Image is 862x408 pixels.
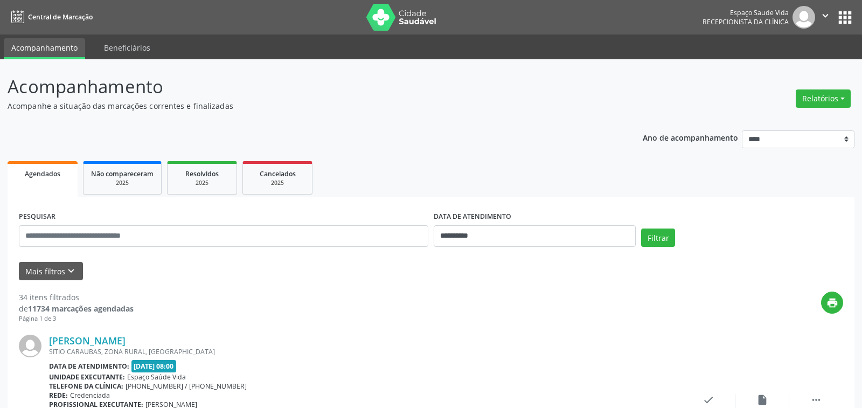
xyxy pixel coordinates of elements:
i: insert_drive_file [756,394,768,406]
div: Página 1 de 3 [19,314,134,323]
span: [DATE] 08:00 [131,360,177,372]
button: print [821,292,843,314]
button:  [815,6,836,29]
label: PESQUISAR [19,209,55,225]
span: Recepcionista da clínica [703,17,789,26]
strong: 11734 marcações agendadas [28,303,134,314]
button: Filtrar [641,229,675,247]
span: Resolvidos [185,169,219,178]
div: 34 itens filtrados [19,292,134,303]
p: Ano de acompanhamento [643,130,738,144]
b: Telefone da clínica: [49,382,123,391]
a: Beneficiários [96,38,158,57]
a: [PERSON_NAME] [49,335,126,347]
span: Espaço Saúde Vida [127,372,186,382]
b: Unidade executante: [49,372,125,382]
i: print [826,297,838,309]
div: SITIO CARAUBAS, ZONA RURAL, [GEOGRAPHIC_DATA] [49,347,682,356]
span: Central de Marcação [28,12,93,22]
b: Data de atendimento: [49,362,129,371]
a: Acompanhamento [4,38,85,59]
span: Credenciada [70,391,110,400]
span: Agendados [25,169,60,178]
div: de [19,303,134,314]
img: img [793,6,815,29]
b: Rede: [49,391,68,400]
i:  [819,10,831,22]
div: 2025 [91,179,154,187]
img: img [19,335,41,357]
button: apps [836,8,854,27]
i:  [810,394,822,406]
p: Acompanhe a situação das marcações correntes e finalizadas [8,100,600,112]
span: Não compareceram [91,169,154,178]
button: Relatórios [796,89,851,108]
i: check [703,394,714,406]
div: 2025 [175,179,229,187]
div: Espaço Saude Vida [703,8,789,17]
label: DATA DE ATENDIMENTO [434,209,511,225]
button: Mais filtroskeyboard_arrow_down [19,262,83,281]
span: [PHONE_NUMBER] / [PHONE_NUMBER] [126,382,247,391]
a: Central de Marcação [8,8,93,26]
p: Acompanhamento [8,73,600,100]
span: Cancelados [260,169,296,178]
i: keyboard_arrow_down [65,265,77,277]
div: 2025 [251,179,304,187]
